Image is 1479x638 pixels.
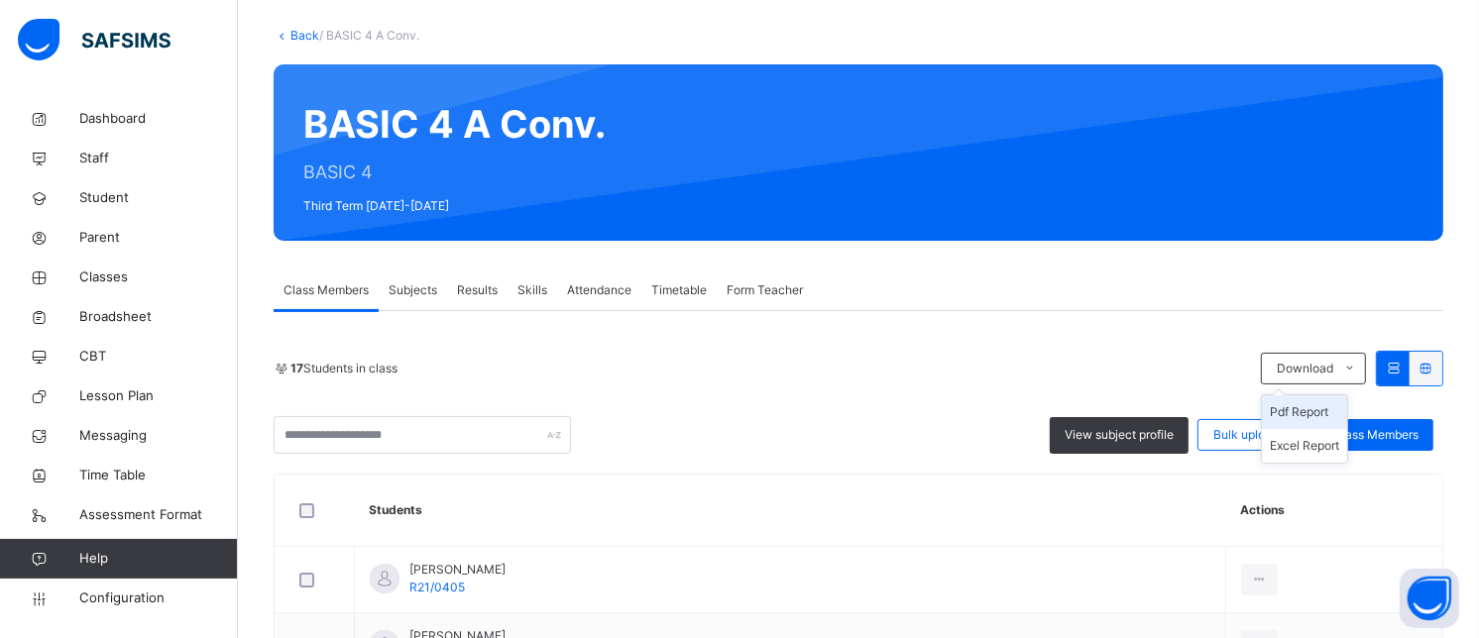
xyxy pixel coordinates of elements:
button: Open asap [1400,569,1459,628]
span: / BASIC 4 A Conv. [319,28,419,43]
span: Lesson Plan [79,386,238,406]
span: Download [1277,360,1333,377]
th: Actions [1226,475,1442,547]
span: Attendance [567,281,631,299]
span: Skills [517,281,547,299]
span: R21/0405 [409,580,465,594]
span: Students in class [290,360,398,377]
span: Dashboard [79,109,238,129]
span: Add Class Members [1308,426,1419,444]
b: 17 [290,361,303,375]
span: Help [79,549,237,569]
span: CBT [79,347,238,367]
span: Messaging [79,426,238,446]
span: Bulk upload [1213,426,1279,444]
span: Parent [79,228,238,248]
a: Back [290,28,319,43]
span: [PERSON_NAME] [409,561,506,579]
span: Classes [79,267,238,287]
span: Timetable [651,281,707,299]
span: Broadsheet [79,307,238,327]
span: Results [457,281,498,299]
span: Student [79,188,238,208]
span: Form Teacher [727,281,803,299]
span: Subjects [389,281,437,299]
span: Staff [79,149,238,168]
span: Configuration [79,588,237,608]
span: Assessment Format [79,505,238,525]
img: safsims [18,19,171,60]
li: dropdown-list-item-null-0 [1262,395,1347,429]
span: View subject profile [1065,426,1174,444]
li: dropdown-list-item-null-1 [1262,429,1347,463]
th: Students [355,475,1226,547]
span: Time Table [79,466,238,485]
span: Class Members [284,281,369,299]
